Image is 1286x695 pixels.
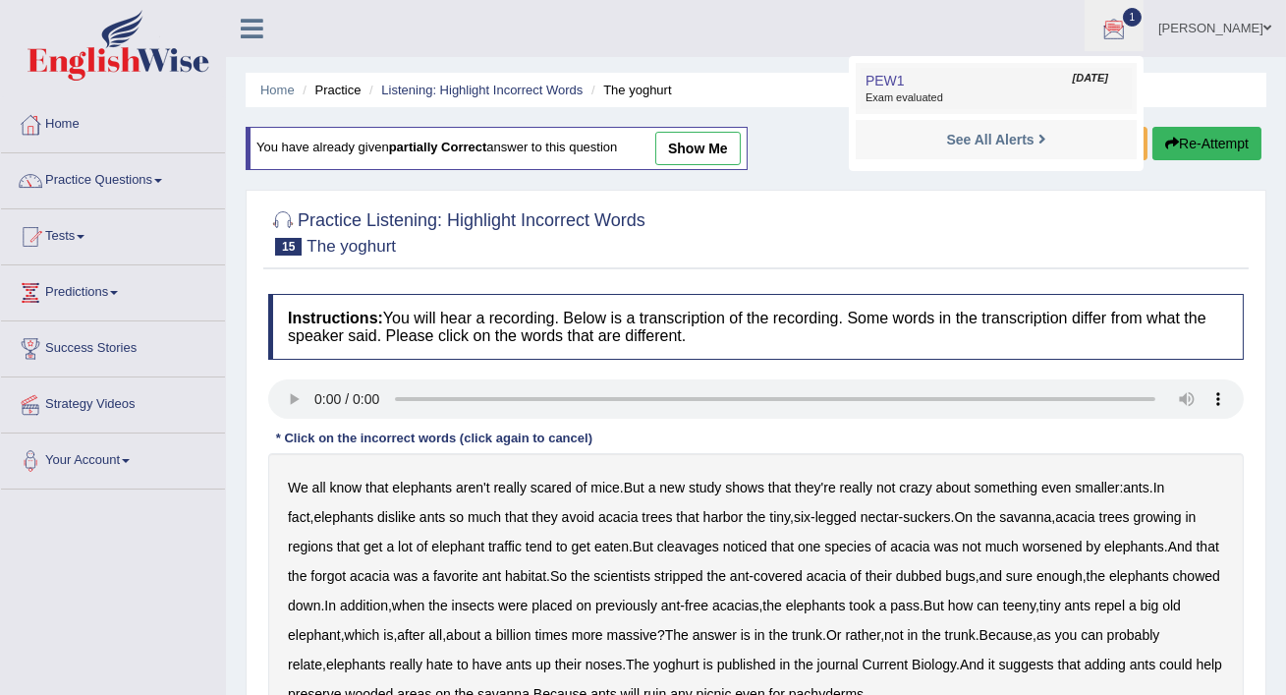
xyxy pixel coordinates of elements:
[624,480,644,495] b: But
[1,321,225,371] a: Success Stories
[845,627,880,643] b: rather
[786,598,846,613] b: elephants
[275,238,302,256] span: 15
[815,509,857,525] b: legged
[350,568,389,584] b: acacia
[922,627,940,643] b: the
[908,627,919,643] b: in
[890,539,929,554] b: acacia
[1159,657,1192,672] b: could
[988,657,995,672] b: it
[428,627,442,643] b: all
[768,480,791,495] b: that
[795,480,836,495] b: they're
[941,129,1050,150] a: See All Alerts
[428,598,447,613] b: the
[526,539,552,554] b: tend
[946,132,1034,147] strong: See All Alerts
[288,568,307,584] b: the
[689,480,721,495] b: study
[747,509,765,525] b: the
[960,657,984,672] b: And
[903,509,950,525] b: suckers
[899,480,931,495] b: crazy
[1055,627,1078,643] b: you
[590,480,620,495] b: mice
[1152,127,1261,160] button: Re-Attempt
[555,657,582,672] b: their
[1,153,225,203] a: Practice Questions
[1087,568,1105,584] b: the
[1,265,225,315] a: Predictions
[703,657,713,672] b: is
[531,509,557,525] b: they
[268,429,600,447] div: * Click on the incorrect words (click again to cancel)
[1107,627,1160,643] b: probably
[693,627,737,643] b: answer
[493,480,526,495] b: really
[861,509,899,525] b: nectar
[607,627,657,643] b: massive
[798,539,820,554] b: one
[288,480,308,495] b: We
[534,627,567,643] b: times
[340,598,388,613] b: addition
[1006,568,1033,584] b: sure
[723,539,767,554] b: noticed
[948,598,974,613] b: how
[550,568,567,584] b: So
[431,539,484,554] b: elephant
[703,509,743,525] b: harbor
[310,568,346,584] b: forgot
[288,627,341,643] b: elephant
[807,568,846,584] b: acacia
[482,568,501,584] b: ant
[771,539,794,554] b: that
[1123,8,1143,27] span: 1
[755,627,765,643] b: in
[876,480,895,495] b: not
[707,568,726,584] b: the
[392,598,424,613] b: when
[979,568,1002,584] b: and
[1153,480,1165,495] b: In
[676,509,699,525] b: that
[1109,568,1169,584] b: elephants
[397,627,424,643] b: after
[531,480,572,495] b: scared
[377,509,416,525] b: dislike
[433,568,478,584] b: favorite
[587,81,672,99] li: The yoghurt
[977,509,995,525] b: the
[866,90,1127,106] span: Exam evaluated
[393,568,418,584] b: was
[288,657,322,672] b: relate
[653,657,699,672] b: yoghurt
[505,509,528,525] b: that
[260,83,295,97] a: Home
[849,598,874,613] b: took
[654,568,703,584] b: stripped
[383,627,393,643] b: is
[1141,598,1159,613] b: big
[562,509,594,525] b: avoid
[556,539,568,554] b: to
[457,657,469,672] b: to
[288,598,320,613] b: down
[288,310,383,326] b: Instructions:
[324,598,336,613] b: In
[1055,509,1094,525] b: acacia
[655,132,741,165] a: show me
[754,568,803,584] b: covered
[896,568,942,584] b: dubbed
[1085,657,1126,672] b: adding
[246,127,748,170] div: You have already given answer to this question
[1036,568,1083,584] b: enough
[1129,598,1137,613] b: a
[665,627,689,643] b: The
[1036,627,1051,643] b: as
[586,657,622,672] b: noses
[826,627,842,643] b: Or
[741,627,751,643] b: is
[363,539,382,554] b: get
